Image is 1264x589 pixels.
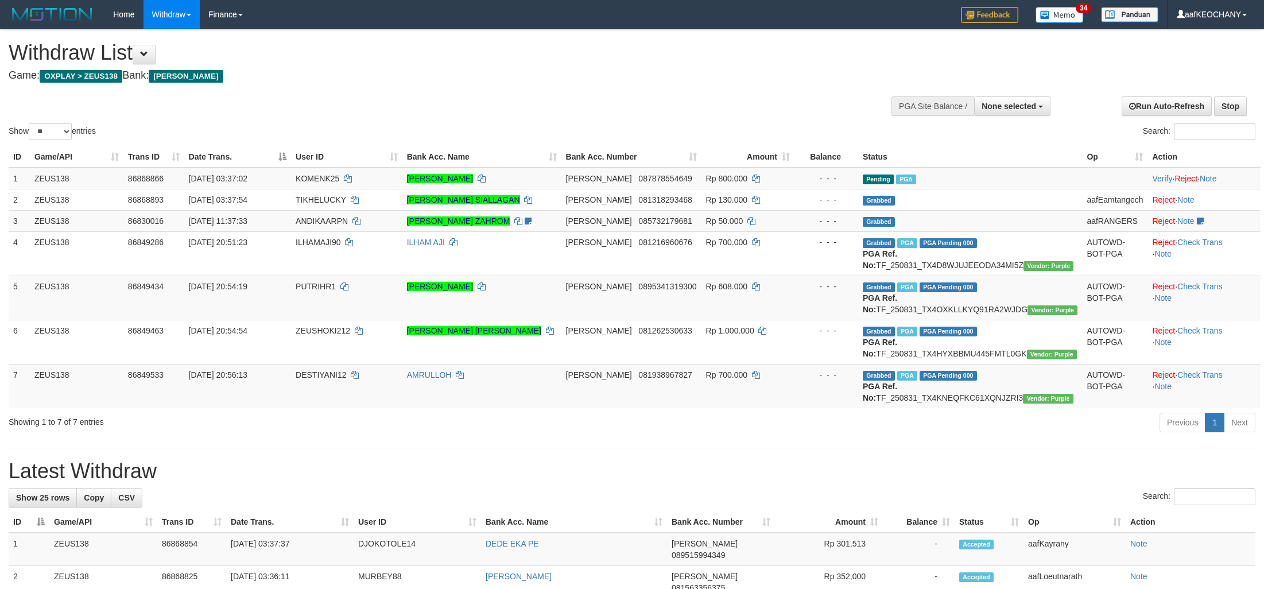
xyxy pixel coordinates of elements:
[407,195,520,204] a: [PERSON_NAME] SIALLAGAN
[920,282,977,292] span: PGA Pending
[189,326,247,335] span: [DATE] 20:54:54
[863,282,895,292] span: Grabbed
[1154,382,1172,391] a: Note
[858,364,1082,408] td: TF_250831_TX4KNEQFKC61XQNJZRI3
[897,238,917,248] span: Marked by aafRornrotha
[1126,511,1255,533] th: Action
[30,231,123,276] td: ZEUS138
[76,488,111,507] a: Copy
[1023,394,1073,404] span: Vendor URL: https://trx4.1velocity.biz
[30,210,123,231] td: ZEUS138
[1147,210,1261,231] td: ·
[858,320,1082,364] td: TF_250831_TX4HYXBBMU445FMTL0GK
[1082,189,1147,210] td: aafEamtangech
[9,41,831,64] h1: Withdraw List
[128,174,164,183] span: 86868866
[897,327,917,336] span: Marked by aafRornrotha
[799,325,854,336] div: - - -
[799,281,854,292] div: - - -
[638,238,692,247] span: Copy 081216960676 to clipboard
[1147,231,1261,276] td: · ·
[128,282,164,291] span: 86849434
[863,175,894,184] span: Pending
[1023,511,1126,533] th: Op: activate to sort column ascending
[296,282,336,291] span: PUTRIHR1
[1147,320,1261,364] td: · ·
[1160,413,1205,432] a: Previous
[566,326,632,335] span: [PERSON_NAME]
[486,572,552,581] a: [PERSON_NAME]
[982,102,1036,111] span: None selected
[638,370,692,379] span: Copy 081938967827 to clipboard
[189,195,247,204] span: [DATE] 03:37:54
[959,572,994,582] span: Accepted
[1036,7,1084,23] img: Button%20Memo.svg
[799,173,854,184] div: - - -
[706,370,747,379] span: Rp 700.000
[1076,3,1091,13] span: 34
[858,146,1082,168] th: Status
[1152,216,1175,226] a: Reject
[1023,261,1073,271] span: Vendor URL: https://trx4.1velocity.biz
[638,282,696,291] span: Copy 0895341319300 to clipboard
[706,238,747,247] span: Rp 700.000
[863,382,897,402] b: PGA Ref. No:
[9,231,30,276] td: 4
[1174,488,1255,505] input: Search:
[961,7,1018,23] img: Feedback.jpg
[296,238,341,247] span: ILHAMAJI90
[1154,338,1172,347] a: Note
[226,533,354,566] td: [DATE] 03:37:37
[1152,282,1175,291] a: Reject
[128,370,164,379] span: 86849533
[863,371,895,381] span: Grabbed
[974,96,1050,116] button: None selected
[296,370,346,379] span: DESTIYANI12
[672,539,738,548] span: [PERSON_NAME]
[863,327,895,336] span: Grabbed
[1152,195,1175,204] a: Reject
[9,364,30,408] td: 7
[157,511,226,533] th: Trans ID: activate to sort column ascending
[9,488,77,507] a: Show 25 rows
[775,511,883,533] th: Amount: activate to sort column ascending
[128,238,164,247] span: 86849286
[49,511,157,533] th: Game/API: activate to sort column ascending
[1147,189,1261,210] td: ·
[1177,370,1223,379] a: Check Trans
[1177,326,1223,335] a: Check Trans
[407,282,473,291] a: [PERSON_NAME]
[184,146,291,168] th: Date Trans.: activate to sort column descending
[858,276,1082,320] td: TF_250831_TX4OXKLLKYQ91RA2WJDG
[920,371,977,381] span: PGA Pending
[1143,123,1255,140] label: Search:
[40,70,122,83] span: OXPLAY > ZEUS138
[296,216,348,226] span: ANDIKAARPN
[566,238,632,247] span: [PERSON_NAME]
[1082,146,1147,168] th: Op: activate to sort column ascending
[1082,231,1147,276] td: AUTOWD-BOT-PGA
[189,238,247,247] span: [DATE] 20:51:23
[897,371,917,381] span: Marked by aafRornrotha
[157,533,226,566] td: 86868854
[863,238,895,248] span: Grabbed
[402,146,561,168] th: Bank Acc. Name: activate to sort column ascending
[863,249,897,270] b: PGA Ref. No:
[1130,539,1147,548] a: Note
[706,282,747,291] span: Rp 608.000
[30,146,123,168] th: Game/API: activate to sort column ascending
[863,196,895,206] span: Grabbed
[1101,7,1158,22] img: panduan.png
[354,511,481,533] th: User ID: activate to sort column ascending
[9,123,96,140] label: Show entries
[566,282,632,291] span: [PERSON_NAME]
[9,189,30,210] td: 2
[891,96,974,116] div: PGA Site Balance /
[189,282,247,291] span: [DATE] 20:54:19
[9,146,30,168] th: ID
[1122,96,1212,116] a: Run Auto-Refresh
[863,293,897,314] b: PGA Ref. No:
[291,146,402,168] th: User ID: activate to sort column ascending
[667,511,775,533] th: Bank Acc. Number: activate to sort column ascending
[799,237,854,248] div: - - -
